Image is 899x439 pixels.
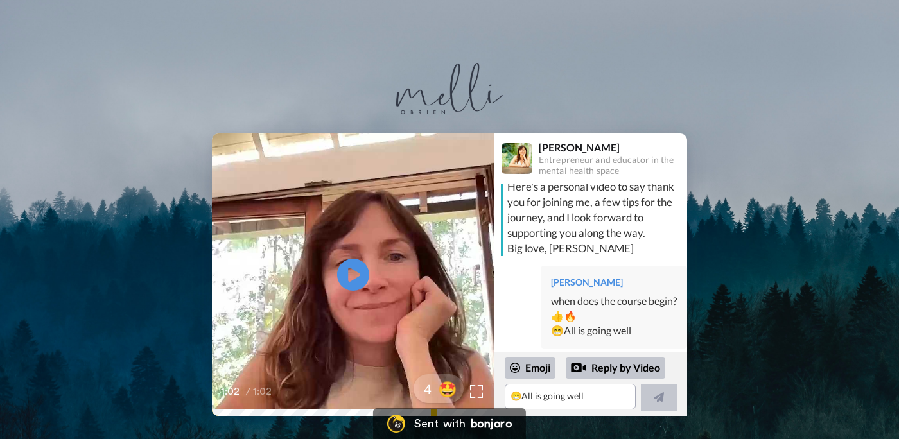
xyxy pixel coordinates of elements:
[221,384,243,399] span: 1:02
[253,384,275,399] span: 1:02
[387,415,405,433] img: Bonjoro Logo
[551,323,677,338] div: 😁All is going well
[539,155,686,176] div: Entrepreneur and educator in the mental health space
[471,418,512,429] div: bonjoro
[571,360,586,375] div: Reply by Video
[414,380,432,398] span: 4
[414,374,464,403] button: 4🤩
[539,141,686,153] div: [PERSON_NAME]
[396,63,503,114] img: logo
[502,143,532,174] img: Profile Image
[551,309,677,323] div: 👍🔥
[566,357,665,379] div: Reply by Video
[432,379,464,399] span: 🤩
[414,418,466,429] div: Sent with
[507,133,684,256] div: Hi [PERSON_NAME]! Nice to see you pop into this next 30 day course with me. Here's a personal vid...
[373,408,526,439] a: Bonjoro LogoSent withbonjoro
[551,294,677,309] div: when does the course begin?
[505,357,555,378] div: Emoji
[551,276,677,289] div: [PERSON_NAME]
[246,384,250,399] span: /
